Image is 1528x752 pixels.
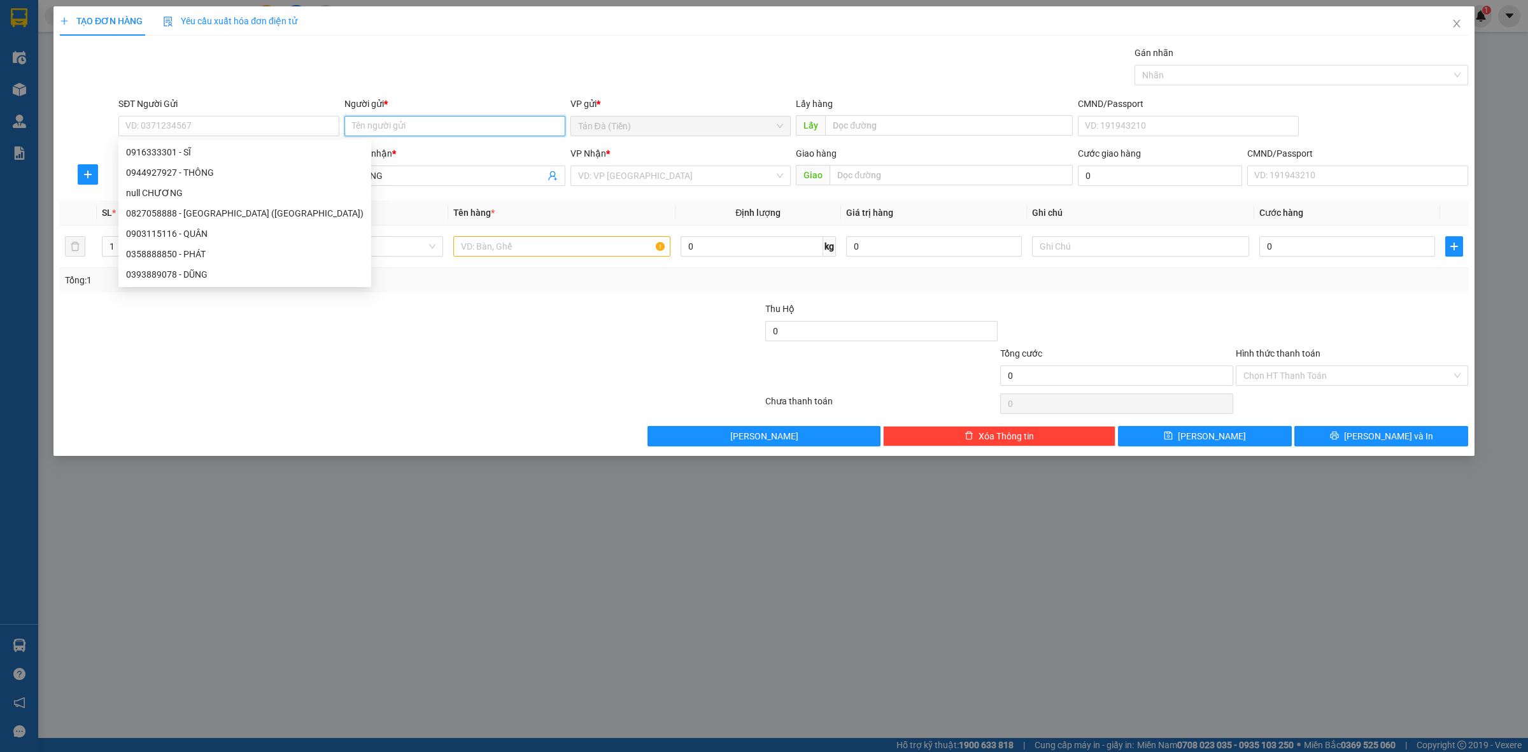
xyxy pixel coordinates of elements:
[78,164,98,185] button: plus
[570,97,791,111] div: VP gửi
[126,166,364,180] div: 0944927927 - THÔNG
[126,227,364,241] div: 0903115116 - QUÂN
[126,267,364,281] div: 0393889078 - DŨNG
[1446,241,1462,252] span: plus
[796,99,833,109] span: Lấy hàng
[65,273,590,287] div: Tổng: 1
[1439,6,1475,42] button: Close
[118,244,371,264] div: 0358888850 - PHÁT
[1330,431,1339,441] span: printer
[979,429,1034,443] span: Xóa Thông tin
[118,162,371,183] div: 0944927927 - THÔNG
[1078,148,1141,159] label: Cước giao hàng
[453,236,670,257] input: VD: Bàn, Ghế
[118,142,371,162] div: 0916333301 - SĨ
[796,115,825,136] span: Lấy
[118,223,371,244] div: 0903115116 - QUÂN
[1078,97,1299,111] div: CMND/Passport
[796,148,837,159] span: Giao hàng
[344,146,565,160] div: Người nhận
[1000,348,1042,358] span: Tổng cước
[647,426,880,446] button: [PERSON_NAME]
[344,97,565,111] div: Người gửi
[60,17,69,25] span: plus
[764,394,999,416] div: Chưa thanh toán
[765,304,795,314] span: Thu Hộ
[823,236,836,257] span: kg
[163,17,173,27] img: icon
[883,426,1115,446] button: deleteXóa Thông tin
[1294,426,1468,446] button: printer[PERSON_NAME] và In
[126,206,364,220] div: 0827058888 - [GEOGRAPHIC_DATA] ([GEOGRAPHIC_DATA])
[78,169,97,180] span: plus
[1259,208,1303,218] span: Cước hàng
[1452,18,1462,29] span: close
[65,236,85,257] button: delete
[118,203,371,223] div: 0827058888 - NAM PHONG (ĐỨC HÒA)
[796,165,830,185] span: Giao
[1118,426,1292,446] button: save[PERSON_NAME]
[1178,429,1246,443] span: [PERSON_NAME]
[163,16,297,26] span: Yêu cầu xuất hóa đơn điện tử
[126,186,364,200] div: null CHƯƠNG
[102,208,112,218] span: SL
[60,16,143,26] span: TẠO ĐƠN HÀNG
[453,208,495,218] span: Tên hàng
[1032,236,1249,257] input: Ghi Chú
[735,208,781,218] span: Định lượng
[730,429,798,443] span: [PERSON_NAME]
[570,148,606,159] span: VP Nhận
[126,247,364,261] div: 0358888850 - PHÁT
[825,115,1073,136] input: Dọc đường
[548,171,558,181] span: user-add
[1236,348,1320,358] label: Hình thức thanh toán
[118,264,371,285] div: 0393889078 - DŨNG
[1135,48,1173,58] label: Gán nhãn
[126,145,364,159] div: 0916333301 - SĨ
[846,236,1022,257] input: 0
[1445,236,1463,257] button: plus
[965,431,973,441] span: delete
[846,208,893,218] span: Giá trị hàng
[118,183,371,203] div: null CHƯƠNG
[118,97,339,111] div: SĐT Người Gửi
[1344,429,1433,443] span: [PERSON_NAME] và In
[830,165,1073,185] input: Dọc đường
[1078,166,1242,186] input: Cước giao hàng
[1027,201,1254,225] th: Ghi chú
[1164,431,1173,441] span: save
[1247,146,1468,160] div: CMND/Passport
[578,117,784,136] span: Tản Đà (Tiền)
